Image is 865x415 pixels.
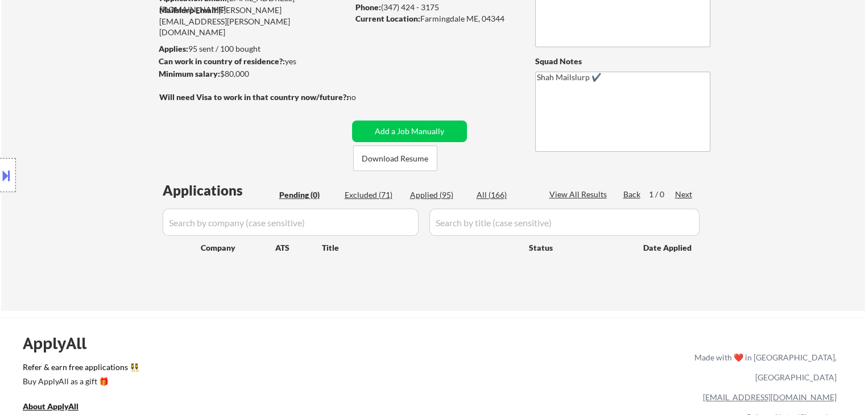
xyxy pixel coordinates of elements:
[23,401,78,411] u: About ApplyAll
[159,44,188,53] strong: Applies:
[355,13,516,24] div: Farmingdale ME, 04344
[345,189,402,201] div: Excluded (71)
[201,242,275,254] div: Company
[159,68,348,80] div: $80,000
[355,2,516,13] div: (347) 424 - 3175
[675,189,693,200] div: Next
[549,189,610,200] div: View All Results
[355,2,381,12] strong: Phone:
[535,56,710,67] div: Squad Notes
[159,69,220,78] strong: Minimum salary:
[347,92,379,103] div: no
[279,189,336,201] div: Pending (0)
[623,189,641,200] div: Back
[159,56,345,67] div: yes
[159,56,285,66] strong: Can work in country of residence?:
[159,5,348,38] div: [PERSON_NAME][EMAIL_ADDRESS][PERSON_NAME][DOMAIN_NAME]
[410,189,467,201] div: Applied (95)
[643,242,693,254] div: Date Applied
[23,363,457,375] a: Refer & earn free applications 👯‍♀️
[352,121,467,142] button: Add a Job Manually
[649,189,675,200] div: 1 / 0
[429,209,700,236] input: Search by title (case sensitive)
[159,5,218,15] strong: Mailslurp Email:
[23,377,136,385] div: Buy ApplyAll as a gift 🎁
[353,146,437,171] button: Download Resume
[529,237,627,258] div: Status
[159,92,349,102] strong: Will need Visa to work in that country now/future?:
[163,184,275,197] div: Applications
[703,392,837,402] a: [EMAIL_ADDRESS][DOMAIN_NAME]
[275,242,322,254] div: ATS
[23,334,100,353] div: ApplyAll
[690,347,837,387] div: Made with ❤️ in [GEOGRAPHIC_DATA], [GEOGRAPHIC_DATA]
[322,242,518,254] div: Title
[163,209,419,236] input: Search by company (case sensitive)
[477,189,533,201] div: All (166)
[355,14,420,23] strong: Current Location:
[23,375,136,389] a: Buy ApplyAll as a gift 🎁
[159,43,348,55] div: 95 sent / 100 bought
[23,400,94,414] a: About ApplyAll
